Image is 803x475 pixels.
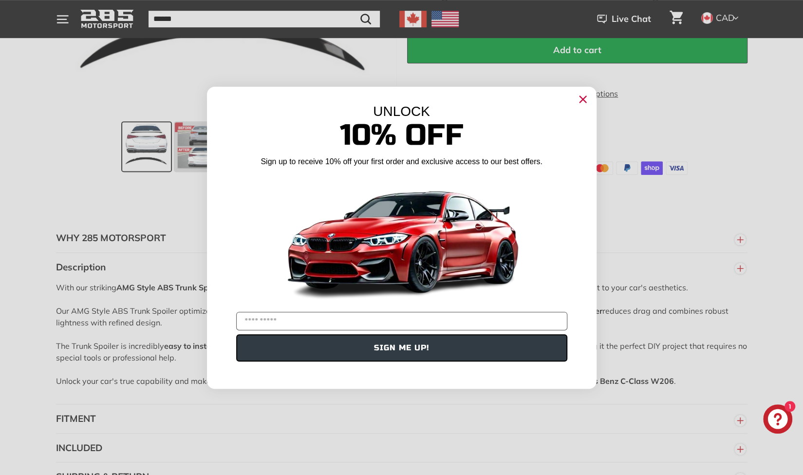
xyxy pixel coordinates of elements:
button: Close dialog [575,92,591,107]
inbox-online-store-chat: Shopify online store chat [760,404,795,436]
span: Sign up to receive 10% off your first order and exclusive access to our best offers. [261,157,542,166]
img: Banner showing BMW 4 Series Body kit [280,171,523,308]
span: 10% Off [340,117,464,153]
span: UNLOCK [373,104,430,119]
button: SIGN ME UP! [236,334,567,361]
input: YOUR EMAIL [236,312,567,330]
